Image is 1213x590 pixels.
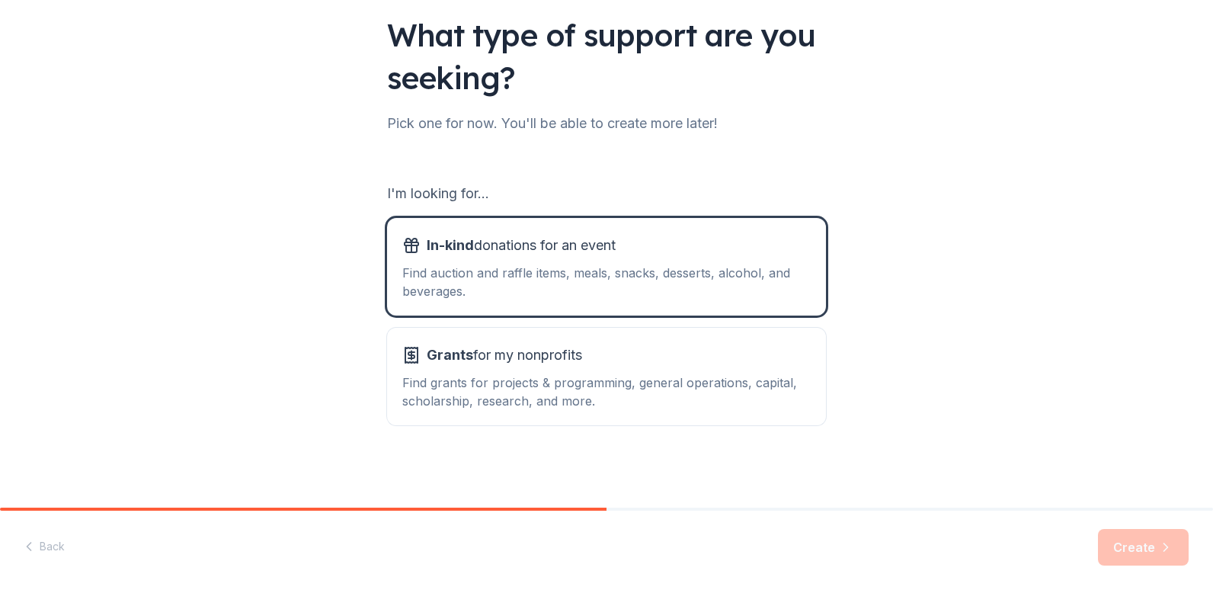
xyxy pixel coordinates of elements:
span: Grants [427,347,473,363]
button: Grantsfor my nonprofitsFind grants for projects & programming, general operations, capital, schol... [387,328,826,425]
div: Pick one for now. You'll be able to create more later! [387,111,826,136]
div: Find grants for projects & programming, general operations, capital, scholarship, research, and m... [402,374,811,410]
span: for my nonprofits [427,343,582,367]
div: What type of support are you seeking? [387,14,826,99]
span: In-kind [427,237,474,253]
button: In-kinddonations for an eventFind auction and raffle items, meals, snacks, desserts, alcohol, and... [387,218,826,316]
span: donations for an event [427,233,616,258]
div: I'm looking for... [387,181,826,206]
div: Find auction and raffle items, meals, snacks, desserts, alcohol, and beverages. [402,264,811,300]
